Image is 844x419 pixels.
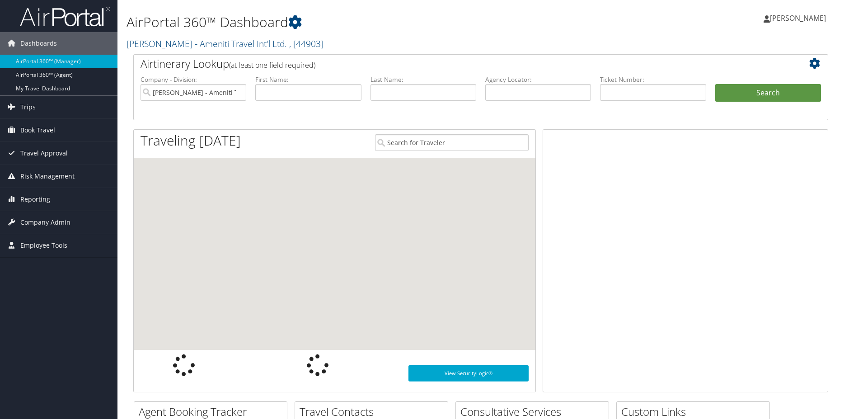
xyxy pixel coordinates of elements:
h2: Airtinerary Lookup [141,56,763,71]
span: , [ 44903 ] [289,38,324,50]
label: Agency Locator: [485,75,591,84]
a: View SecurityLogic® [408,365,529,381]
a: [PERSON_NAME] - Ameniti Travel Int'l Ltd. [127,38,324,50]
label: Ticket Number: [600,75,706,84]
label: Company - Division: [141,75,246,84]
a: [PERSON_NAME] [764,5,835,32]
span: Travel Approval [20,142,68,165]
h1: AirPortal 360™ Dashboard [127,13,599,32]
label: First Name: [255,75,361,84]
span: Risk Management [20,165,75,188]
button: Search [715,84,821,102]
span: Dashboards [20,32,57,55]
span: Trips [20,96,36,118]
span: Company Admin [20,211,70,234]
span: Book Travel [20,119,55,141]
span: Reporting [20,188,50,211]
label: Last Name: [370,75,476,84]
img: airportal-logo.png [20,6,110,27]
span: (at least one field required) [229,60,315,70]
span: [PERSON_NAME] [770,13,826,23]
span: Employee Tools [20,234,67,257]
input: Search for Traveler [375,134,529,151]
h1: Traveling [DATE] [141,131,241,150]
